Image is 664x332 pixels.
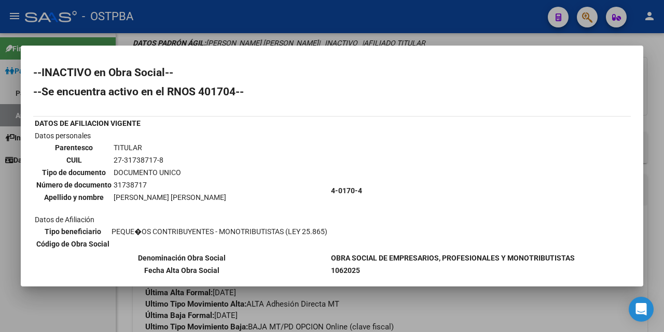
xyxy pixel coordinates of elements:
[36,142,112,153] th: Parentesco
[34,130,329,251] td: Datos personales Datos de Afiliación
[36,192,112,203] th: Apellido y nombre
[113,192,227,203] td: [PERSON_NAME] [PERSON_NAME]
[36,226,110,237] th: Tipo beneficiario
[113,167,227,178] td: DOCUMENTO UNICO
[36,238,110,250] th: Código de Obra Social
[629,297,654,322] div: Open Intercom Messenger
[331,266,360,275] b: 1062025
[34,265,329,276] th: Fecha Alta Obra Social
[33,67,631,78] h2: --INACTIVO en Obra Social--
[331,254,575,262] b: OBRA SOCIAL DE EMPRESARIOS, PROFESIONALES Y MONOTRIBUTISTAS
[35,119,141,127] b: DATOS DE AFILIACION VIGENTE
[331,186,362,195] b: 4-0170-4
[113,142,227,153] td: TITULAR
[113,154,227,166] td: 27-31738717-8
[113,179,227,191] td: 31738717
[34,252,329,264] th: Denominación Obra Social
[111,226,328,237] td: PEQUE�OS CONTRIBUYENTES - MONOTRIBUTISTAS (LEY 25.865)
[36,154,112,166] th: CUIL
[36,167,112,178] th: Tipo de documento
[33,86,631,97] h2: --Se encuentra activo en el RNOS 401704--
[36,179,112,191] th: Número de documento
